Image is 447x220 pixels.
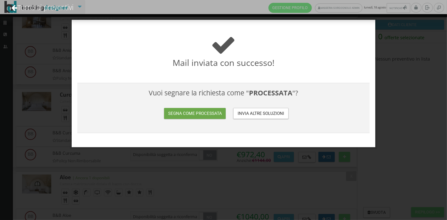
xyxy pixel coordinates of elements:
h2: Mail inviata con successo! [77,32,370,68]
h3: Vuoi segnare la richiesta come " "? [80,89,367,127]
button: Invia altre soluzioni [233,108,288,119]
b: PROCESSATA [249,88,292,97]
button: Segna come processata [164,108,226,119]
